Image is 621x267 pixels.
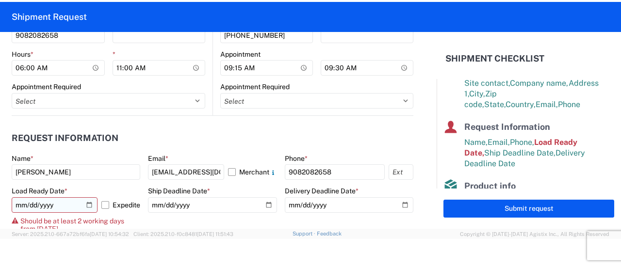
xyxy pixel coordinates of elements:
[90,231,129,237] span: [DATE] 10:54:32
[12,154,33,163] label: Name
[101,197,140,213] label: Expedite
[148,154,168,163] label: Email
[464,79,510,88] span: Site contact,
[445,53,544,64] h2: Shipment Checklist
[285,154,308,163] label: Phone
[484,100,506,109] span: State,
[469,89,485,98] span: City,
[317,231,342,236] a: Feedback
[228,164,277,180] label: Merchant
[460,230,609,238] span: Copyright © [DATE]-[DATE] Agistix Inc., All Rights Reserved
[133,231,233,237] span: Client: 2025.21.0-f0c8481
[464,138,488,147] span: Name,
[484,148,556,157] span: Ship Deadline Date,
[558,100,580,109] span: Phone
[12,231,129,237] span: Server: 2025.21.0-667a72bf6fa
[389,164,413,180] input: Ext
[510,138,534,147] span: Phone,
[12,82,81,91] label: Appointment Required
[220,50,261,59] label: Appointment
[506,100,536,109] span: Country,
[12,11,87,23] h2: Shipment Request
[285,187,359,195] label: Delivery Deadline Date
[536,100,558,109] span: Email,
[293,231,317,236] a: Support
[510,79,569,88] span: Company name,
[12,50,33,59] label: Hours
[443,200,614,218] button: Submit request
[220,82,290,91] label: Appointment Required
[464,181,516,191] span: Product info
[12,133,118,143] h2: Request Information
[12,187,67,195] label: Load Ready Date
[488,138,510,147] span: Email,
[148,187,210,195] label: Ship Deadline Date
[464,122,550,132] span: Request Information
[197,231,233,237] span: [DATE] 11:51:43
[20,217,140,233] span: Should be at least 2 working days from [DATE]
